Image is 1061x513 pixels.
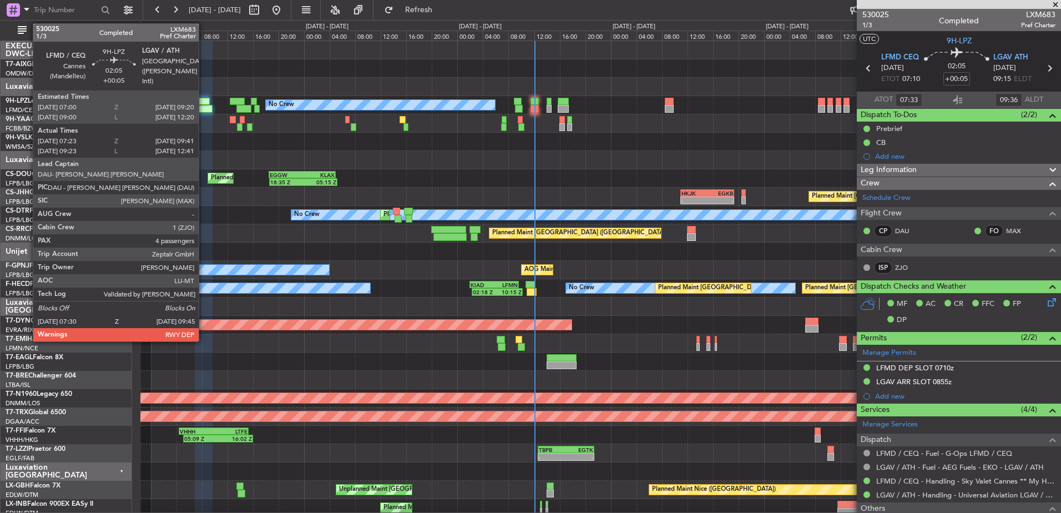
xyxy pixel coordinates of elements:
a: F-GPNJFalcon 900EX [6,263,72,269]
div: 10:15 Z [497,289,522,295]
div: [DATE] - [DATE] [613,22,655,32]
a: 9H-VSLKFalcon 7X [6,134,63,141]
div: ISP [874,261,892,274]
div: 05:15 Z [303,179,336,185]
div: 02:18 Z [473,289,497,295]
div: CP [874,225,892,237]
span: 9H-YAA [6,116,31,123]
div: No Crew [294,207,320,223]
span: [DATE] - [DATE] [189,5,241,15]
div: 04:00 [483,31,508,41]
span: Services [861,404,890,416]
a: T7-LZZIPraetor 600 [6,446,65,452]
a: T7-BREChallenger 604 [6,373,76,379]
div: Add new [875,391,1055,401]
div: 08:00 [355,31,381,41]
span: (2/2) [1021,331,1037,343]
div: 04:00 [176,31,202,41]
div: 08:00 [662,31,688,41]
div: [DATE] - [DATE] [153,22,195,32]
span: T7-N1960 [6,391,37,398]
a: LGAV / ATH - Fuel - AEG Fuels - EKO - LGAV / ATH [876,462,1044,472]
span: T7-FFI [6,428,25,434]
a: CS-DOUGlobal 6500 [6,171,69,178]
span: 1/3 [862,21,889,30]
div: 05:09 Z [184,435,218,442]
span: LX-INB [6,501,27,507]
span: Permits [861,332,887,345]
div: 16:00 [713,31,739,41]
span: 9H-VSLK [6,134,33,141]
div: EGGW [270,172,302,178]
span: Dispatch To-Dos [861,109,917,122]
a: EDLW/DTM [6,491,38,499]
span: LGAV ATH [993,52,1028,63]
a: T7-N1960Legacy 650 [6,391,72,398]
a: LFPB/LBG [6,363,34,371]
div: 20:00 [739,31,764,41]
span: CS-RRC [6,226,29,233]
span: CS-DOU [6,171,32,178]
span: T7-LZZI [6,446,28,452]
div: 16:00 [253,31,279,41]
div: KIAD [471,281,494,288]
span: 9H-LPZ [6,98,28,104]
span: Flight Crew [861,207,902,220]
a: LFMD / CEQ - Handling - Sky Valet Cannes ** My Handling**LFMD / CEQ [876,476,1055,486]
span: ATOT [875,94,893,105]
div: Planned Maint [GEOGRAPHIC_DATA] ([GEOGRAPHIC_DATA]) [812,188,987,205]
a: T7-EMIHawker 900XP [6,336,73,343]
span: 07:10 [902,74,920,85]
div: 08:00 [815,31,841,41]
a: WMSA/SZB [6,143,38,151]
span: T7-TRX [6,409,28,416]
span: Dispatch Checks and Weather [861,280,966,293]
div: 18:35 Z [270,179,304,185]
span: T7-DYN [6,318,31,324]
div: LFMN [494,281,518,288]
div: No Crew [269,97,294,113]
a: DNMM/LOS [6,234,40,243]
input: Trip Number [34,2,98,18]
a: LFPB/LBG [6,289,34,298]
button: All Aircraft [12,22,120,39]
span: FP [1013,299,1021,310]
span: DP [897,315,907,326]
span: CR [954,299,963,310]
span: 9H-LPZ [947,35,972,47]
div: Planned Maint [GEOGRAPHIC_DATA] ([GEOGRAPHIC_DATA]) [492,225,667,242]
a: ZJO [895,263,920,273]
div: 16:02 Z [218,435,252,442]
div: 20:00 [585,31,611,41]
div: 00:00 [764,31,790,41]
span: MF [897,299,907,310]
div: Planned Maint Nice ([GEOGRAPHIC_DATA]) [652,481,776,498]
a: LGAV / ATH - Handling - Universal Aviation LGAV / ATH [876,490,1055,500]
span: (4/4) [1021,404,1037,415]
div: HKJK [681,190,707,197]
a: F-HECDFalcon 7X [6,281,60,288]
div: KLAX [302,172,335,178]
div: Planned Maint [GEOGRAPHIC_DATA] ([GEOGRAPHIC_DATA]) [805,280,980,296]
a: LFMN/NCE [6,344,38,353]
div: 08:00 [202,31,228,41]
a: T7-DYNChallenger 604 [6,318,78,324]
div: No Crew [144,280,169,296]
a: LFPB/LBG [6,271,34,279]
span: LX-GBH [6,482,30,489]
div: Add new [875,152,1055,161]
div: 00:00 [151,31,176,41]
span: ELDT [1014,74,1032,85]
span: Refresh [396,6,442,14]
div: LTFE [214,428,247,435]
div: 16:00 [560,31,585,41]
div: EGKB [708,190,733,197]
div: 12:00 [381,31,406,41]
div: FO [985,225,1003,237]
span: LXM683 [1021,9,1055,21]
div: 20:00 [432,31,457,41]
div: Prebrief [876,124,902,133]
a: VHHH/HKG [6,436,38,444]
a: LX-GBHFalcon 7X [6,482,60,489]
a: DAU [895,226,920,236]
